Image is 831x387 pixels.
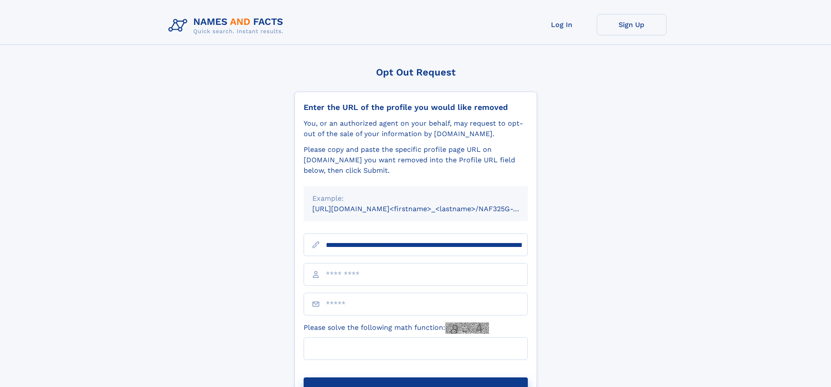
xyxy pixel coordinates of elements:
[312,193,519,204] div: Example:
[597,14,667,35] a: Sign Up
[294,67,537,78] div: Opt Out Request
[527,14,597,35] a: Log In
[304,103,528,112] div: Enter the URL of the profile you would like removed
[165,14,291,38] img: Logo Names and Facts
[304,118,528,139] div: You, or an authorized agent on your behalf, may request to opt-out of the sale of your informatio...
[304,144,528,176] div: Please copy and paste the specific profile page URL on [DOMAIN_NAME] you want removed into the Pr...
[304,322,489,334] label: Please solve the following math function:
[312,205,544,213] small: [URL][DOMAIN_NAME]<firstname>_<lastname>/NAF325G-xxxxxxxx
